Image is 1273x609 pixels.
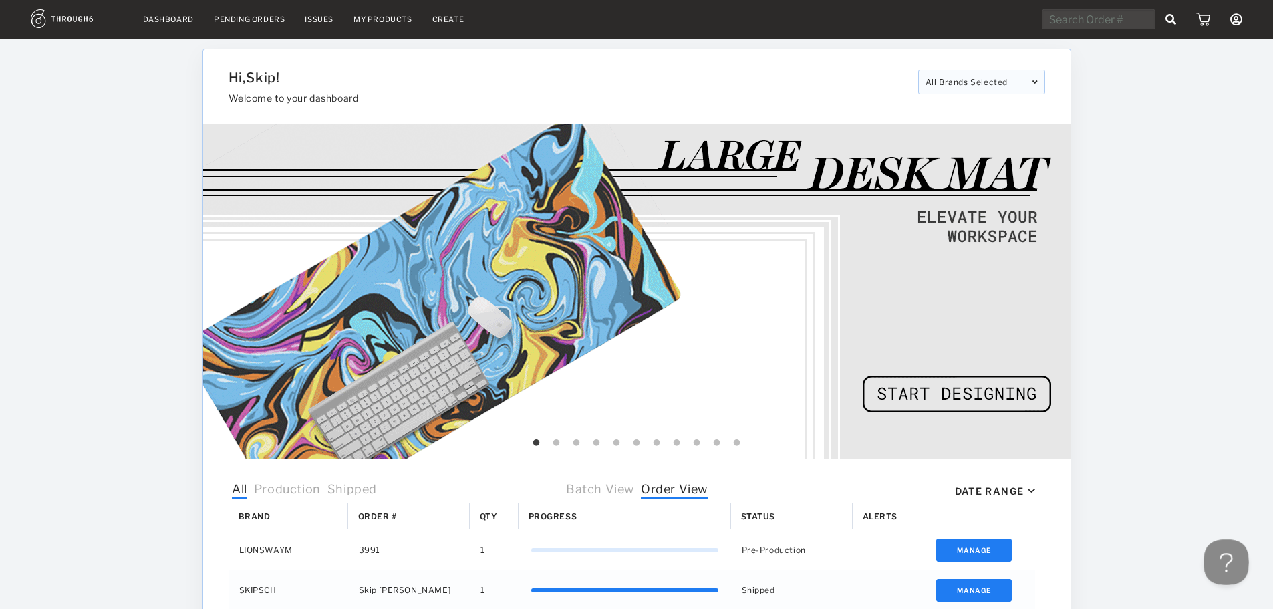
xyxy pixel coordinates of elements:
[550,437,563,450] button: 2
[630,437,644,450] button: 6
[530,437,543,450] button: 1
[353,15,412,24] a: My Products
[690,437,704,450] button: 9
[358,511,397,521] span: Order #
[566,482,634,499] span: Batch View
[305,15,333,24] a: Issues
[1042,9,1155,29] input: Search Order #
[214,15,285,24] a: Pending Orders
[239,511,271,521] span: Brand
[650,437,664,450] button: 7
[253,482,320,499] span: Production
[936,579,1012,602] button: Manage
[641,482,708,499] span: Order View
[529,511,577,521] span: Progress
[229,530,1035,570] div: Press SPACE to select this row.
[480,541,485,559] span: 1
[143,15,194,24] a: Dashboard
[610,437,623,450] button: 5
[730,437,744,450] button: 11
[570,437,583,450] button: 3
[917,70,1044,94] div: All Brands Selected
[203,124,1071,459] img: 68b8b232-0003-4352-b7e2-3a53cc3ac4a2.gif
[348,530,470,570] div: 3991
[590,437,603,450] button: 4
[229,92,907,104] h3: Welcome to your dashboard
[741,511,776,521] span: Status
[232,482,247,499] span: All
[731,530,853,570] div: Pre-Production
[480,582,485,599] span: 1
[936,539,1012,562] button: Manage
[1028,489,1035,493] img: icon_caret_down_black.69fb8af9.svg
[1204,539,1249,585] iframe: Toggle Customer Support
[710,437,724,450] button: 10
[1196,13,1210,26] img: icon_cart.dab5cea1.svg
[327,482,376,499] span: Shipped
[670,437,684,450] button: 8
[863,511,898,521] span: Alerts
[229,70,907,86] h1: Hi, Skip !
[31,9,123,28] img: logo.1c10ca64.svg
[432,15,464,24] a: Create
[229,530,348,570] div: LIONSWAYM
[955,485,1024,497] div: Date Range
[480,511,498,521] span: Qty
